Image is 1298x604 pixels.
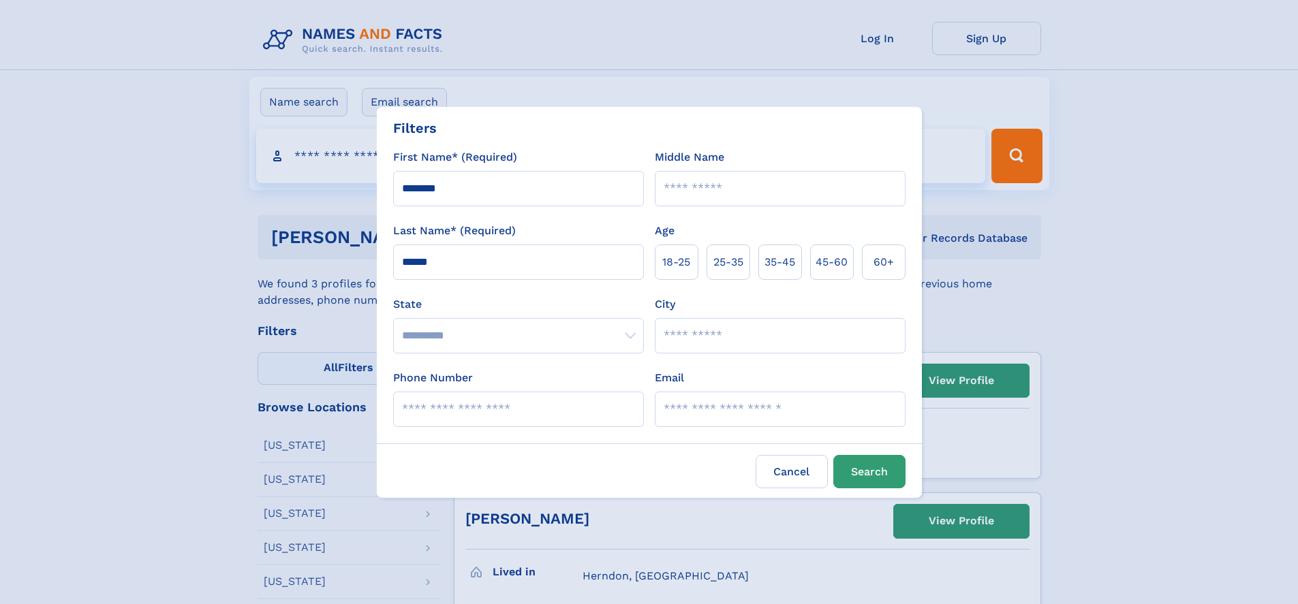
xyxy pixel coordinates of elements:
label: Middle Name [655,149,724,165]
span: 60+ [874,254,894,270]
span: 25‑35 [713,254,743,270]
label: Phone Number [393,370,473,386]
label: Age [655,223,675,239]
label: State [393,296,644,313]
button: Search [833,455,906,488]
label: Email [655,370,684,386]
span: 35‑45 [764,254,795,270]
label: City [655,296,675,313]
span: 45‑60 [816,254,848,270]
label: Cancel [756,455,828,488]
label: Last Name* (Required) [393,223,516,239]
label: First Name* (Required) [393,149,517,165]
div: Filters [393,118,437,138]
span: 18‑25 [662,254,690,270]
